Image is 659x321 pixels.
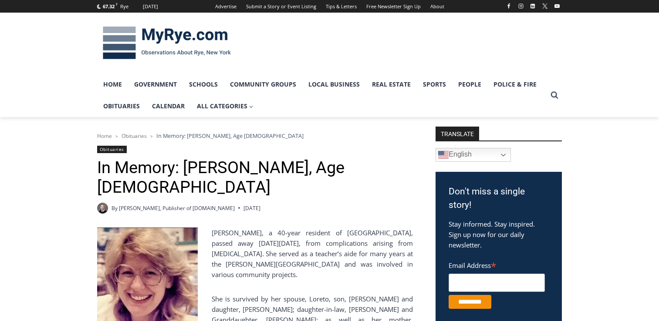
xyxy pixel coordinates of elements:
[197,101,253,111] span: All Categories
[97,74,128,95] a: Home
[224,74,302,95] a: Community Groups
[112,204,118,212] span: By
[438,150,449,160] img: en
[547,87,562,103] button: View Search Form
[452,74,487,95] a: People
[150,133,153,139] span: >
[97,158,413,197] h1: In Memory: [PERSON_NAME], Age [DEMOGRAPHIC_DATA]
[527,1,538,11] a: Linkedin
[97,74,547,117] nav: Primary Navigation
[143,3,158,10] div: [DATE]
[487,74,543,95] a: Police & Fire
[366,74,417,95] a: Real Estate
[97,95,146,117] a: Obituaries
[191,95,260,117] a: All Categories
[115,133,118,139] span: >
[417,74,452,95] a: Sports
[122,132,147,140] a: Obituaries
[449,219,549,250] p: Stay informed. Stay inspired. Sign up now for our daily newsletter.
[243,204,260,212] time: [DATE]
[103,3,115,10] span: 67.32
[183,74,224,95] a: Schools
[97,20,237,66] img: MyRye.com
[156,132,304,140] span: In Memory: [PERSON_NAME], Age [DEMOGRAPHIC_DATA]
[97,132,112,140] a: Home
[552,1,562,11] a: YouTube
[146,95,191,117] a: Calendar
[97,203,108,214] a: Author image
[128,74,183,95] a: Government
[97,131,413,140] nav: Breadcrumbs
[436,127,479,140] strong: TRANSLATE
[436,148,511,162] a: English
[97,227,413,280] p: [PERSON_NAME], a 40-year resident of [GEOGRAPHIC_DATA], passed away [DATE][DATE], from complicati...
[504,1,514,11] a: Facebook
[116,2,118,7] span: F
[449,257,545,272] label: Email Address
[97,146,127,153] a: Obituaries
[540,1,550,11] a: X
[516,1,526,11] a: Instagram
[119,204,235,212] a: [PERSON_NAME], Publisher of [DOMAIN_NAME]
[302,74,366,95] a: Local Business
[120,3,128,10] div: Rye
[449,185,549,212] h3: Don't miss a single story!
